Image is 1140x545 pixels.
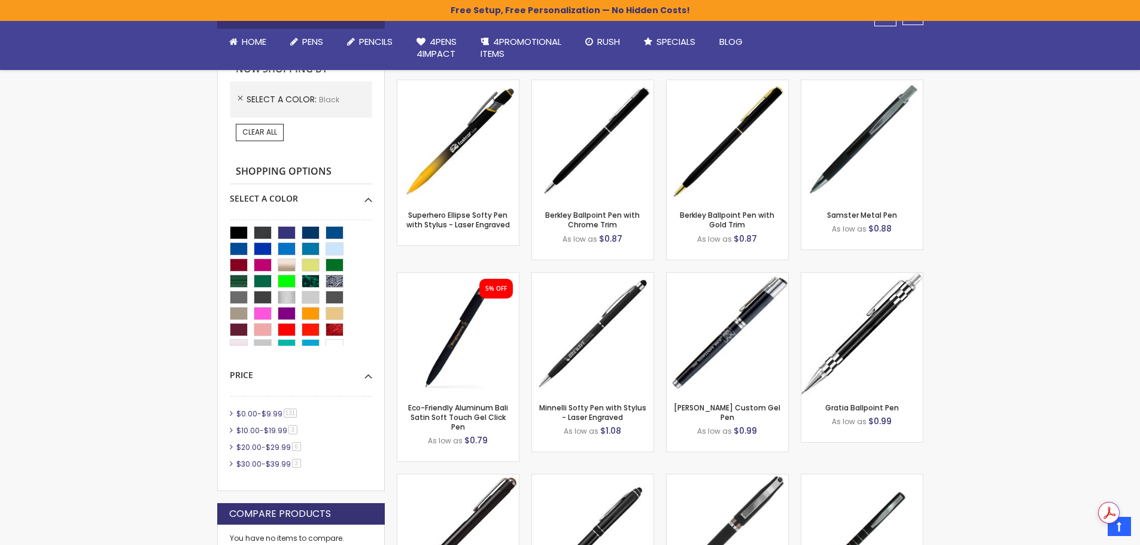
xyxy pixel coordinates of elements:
[697,426,732,436] span: As low as
[302,35,323,48] span: Pens
[801,474,923,484] a: Daisy Metal Pen-Black
[284,409,297,418] span: 131
[397,474,519,484] a: Royal Metal Pen-Black
[292,459,301,468] span: 3
[801,272,923,282] a: Gratia Ballpoint Pen-Black
[697,234,732,244] span: As low as
[292,442,301,451] span: 6
[801,273,923,394] img: Gratia Ballpoint Pen-Black
[229,507,331,520] strong: Compare Products
[532,80,653,90] a: Berkley Ballpoint Pen with Chrome Trim-Black
[247,93,319,105] span: Select A Color
[428,436,463,446] span: As low as
[545,210,640,230] a: Berkley Ballpoint Pen with Chrome Trim
[233,409,302,419] a: $0.00-$9.99131
[236,442,262,452] span: $20.00
[408,403,508,432] a: Eco-Friendly Aluminum Bali Satin Soft Touch Gel Click Pen
[397,273,519,394] img: Eco-Friendly Aluminum Bali Satin Soft Touch Gel Click Pen-Black
[600,425,621,437] span: $1.08
[236,425,260,436] span: $10.00
[266,442,291,452] span: $29.99
[734,233,757,245] span: $0.87
[825,403,899,413] a: Gratia Ballpoint Pen
[667,80,788,202] img: Berkley Ballpoint Pen with Gold Trim-Black
[868,415,892,427] span: $0.99
[707,29,755,55] a: Blog
[359,35,393,48] span: Pencils
[801,80,923,202] img: Samster Metal Pen-Black
[719,35,743,48] span: Blog
[217,29,278,55] a: Home
[827,210,897,220] a: Samster Metal Pen
[230,361,372,381] div: Price
[236,124,284,141] a: Clear All
[667,273,788,394] img: Earl Custom Gel Pen-Black
[406,210,510,230] a: Superhero Ellipse Softy Pen with Stylus - Laser Engraved
[532,80,653,202] img: Berkley Ballpoint Pen with Chrome Trim-Black
[532,272,653,282] a: Minnelli Softy Pen with Stylus - Laser Engraved-Black
[667,80,788,90] a: Berkley Ballpoint Pen with Gold Trim-Black
[481,35,561,60] span: 4PROMOTIONAL ITEMS
[656,35,695,48] span: Specials
[264,425,287,436] span: $19.99
[236,409,257,419] span: $0.00
[734,425,757,437] span: $0.99
[335,29,405,55] a: Pencils
[397,80,519,90] a: Superhero Ellipse Softy Pen with Stylus - Laser Engraved-Black
[539,403,646,422] a: Minnelli Softy Pen with Stylus - Laser Engraved
[832,416,867,427] span: As low as
[319,95,339,105] span: Black
[532,273,653,394] img: Minnelli Softy Pen with Stylus - Laser Engraved-Black
[667,272,788,282] a: Earl Custom Gel Pen-Black
[564,426,598,436] span: As low as
[288,425,297,434] span: 3
[278,29,335,55] a: Pens
[632,29,707,55] a: Specials
[397,80,519,202] img: Superhero Ellipse Softy Pen with Stylus - Laser Engraved-Black
[680,210,774,230] a: Berkley Ballpoint Pen with Gold Trim
[233,459,305,469] a: $30.00-$39.993
[464,434,488,446] span: $0.79
[405,29,469,68] a: 4Pens4impact
[230,159,372,185] strong: Shopping Options
[832,224,867,234] span: As low as
[236,459,262,469] span: $30.00
[262,409,282,419] span: $9.99
[266,459,291,469] span: $39.99
[242,35,266,48] span: Home
[597,35,620,48] span: Rush
[532,474,653,484] a: Colter Stylus Twist Metal Pen-Black
[599,233,622,245] span: $0.87
[801,80,923,90] a: Samster Metal Pen-Black
[417,35,457,60] span: 4Pens 4impact
[242,127,277,137] span: Clear All
[233,442,305,452] a: $20.00-$29.996
[674,403,780,422] a: [PERSON_NAME] Custom Gel Pen
[233,425,302,436] a: $10.00-$19.993
[563,234,597,244] span: As low as
[230,184,372,205] div: Select A Color
[667,474,788,484] a: Avendale Velvet Touch Stylus Gel Pen-Black
[573,29,632,55] a: Rush
[397,272,519,282] a: Eco-Friendly Aluminum Bali Satin Soft Touch Gel Click Pen-Black
[485,285,507,293] div: 5% OFF
[469,29,573,68] a: 4PROMOTIONALITEMS
[868,223,892,235] span: $0.88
